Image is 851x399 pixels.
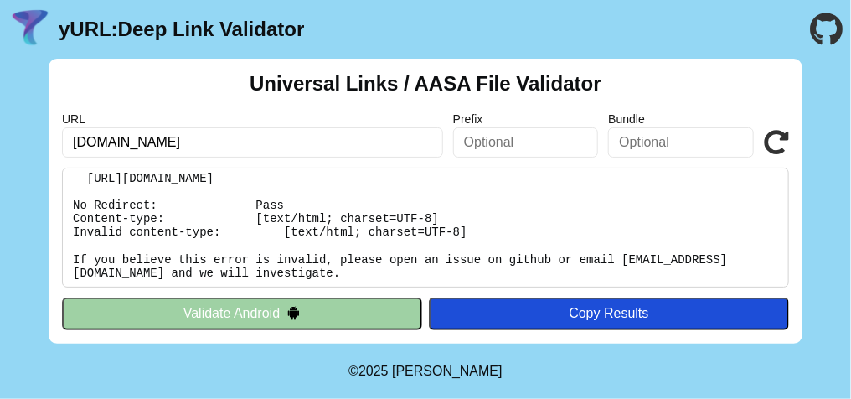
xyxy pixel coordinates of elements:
[8,8,52,51] img: yURL Logo
[437,306,781,321] div: Copy Results
[453,112,599,126] label: Prefix
[250,72,601,96] h2: Universal Links / AASA File Validator
[392,364,503,378] a: Michael Ibragimchayev's Personal Site
[608,112,754,126] label: Bundle
[358,364,389,378] span: 2025
[608,127,754,158] input: Optional
[62,298,422,329] button: Validate Android
[286,306,301,320] img: droidIcon.svg
[59,18,304,41] a: yURL:Deep Link Validator
[348,344,502,399] footer: ©
[453,127,599,158] input: Optional
[429,298,789,329] button: Copy Results
[62,127,443,158] input: Required
[62,168,789,288] pre: Found file at: [URL][DOMAIN_NAME] No Redirect: Pass Content-type: [text/html; charset=UTF-8] Inva...
[62,112,443,126] label: URL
